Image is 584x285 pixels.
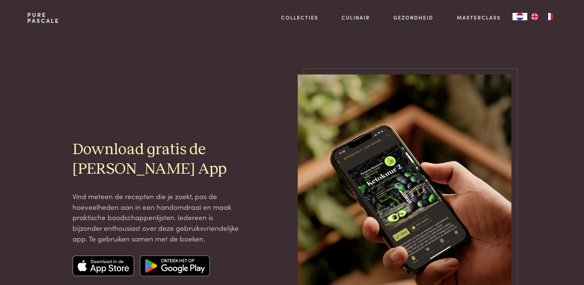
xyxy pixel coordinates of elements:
[527,13,542,20] a: EN
[281,14,318,21] a: Collecties
[342,14,370,21] a: Culinair
[394,14,433,21] a: Gezondheid
[527,13,557,20] ul: Language list
[513,13,557,20] aside: Language selected: Nederlands
[513,13,527,20] a: NL
[457,14,501,21] a: Masterclass
[140,256,210,276] img: Google app store
[73,140,241,179] h2: Download gratis de [PERSON_NAME] App
[73,256,134,276] img: Apple app store
[542,13,557,20] a: FR
[513,13,527,20] div: Language
[73,191,241,244] p: Vind meteen de recepten die je zoekt, pas de hoeveelheden aan in een handomdraai en maak praktisc...
[27,12,59,24] a: PurePascale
